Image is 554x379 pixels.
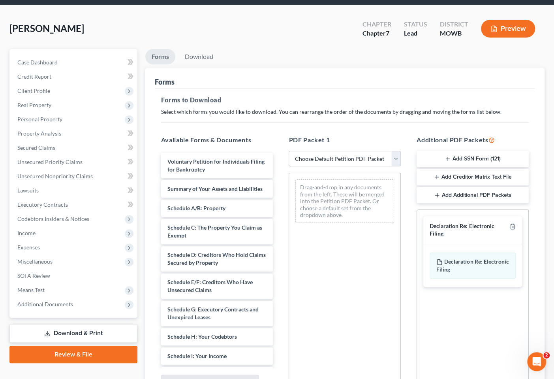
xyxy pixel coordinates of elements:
div: MOWB [440,29,468,38]
span: 2 [543,352,550,358]
div: Status [404,20,427,29]
span: Schedule E/F: Creditors Who Have Unsecured Claims [167,279,253,293]
span: Schedule C: The Property You Claim as Exempt [167,224,262,239]
p: Select which forms you would like to download. You can rearrange the order of the documents by dr... [161,108,529,116]
span: Miscellaneous [17,258,53,265]
a: Download [178,49,220,64]
a: Review & File [9,346,137,363]
button: Add SSN Form (121) [417,151,529,168]
h5: Forms to Download [161,95,529,105]
span: Schedule G: Executory Contracts and Unexpired Leases [167,306,259,321]
div: Declaration Re: Electronic Filing [430,222,506,237]
a: Download & Print [9,324,137,343]
span: Schedule A/B: Property [167,205,225,211]
a: Forms [145,49,175,64]
a: Lawsuits [11,183,137,198]
span: Client Profile [17,87,50,94]
span: Voluntary Petition for Individuals Filing for Bankruptcy [167,158,265,173]
a: Unsecured Priority Claims [11,155,137,169]
span: Executory Contracts [17,201,68,208]
a: Secured Claims [11,141,137,155]
h5: Additional PDF Packets [417,135,529,145]
span: Schedule H: Your Codebtors [167,333,237,340]
span: Means Test [17,287,45,293]
h5: Available Forms & Documents [161,135,273,145]
span: Additional Documents [17,301,73,307]
div: Chapter [362,29,391,38]
a: Executory Contracts [11,198,137,212]
span: Secured Claims [17,144,55,151]
span: Personal Property [17,116,62,123]
a: Unsecured Nonpriority Claims [11,169,137,183]
div: Chapter [362,20,391,29]
a: Credit Report [11,70,137,84]
div: Drag-and-drop in any documents from the left. These will be merged into the Petition PDF Packet. ... [295,179,394,223]
a: SOFA Review [11,269,137,283]
span: Credit Report [17,73,51,80]
span: Expenses [17,244,40,251]
iframe: Intercom live chat [527,352,546,371]
span: Declaration Re: Electronic Filing [436,258,509,273]
span: Case Dashboard [17,59,58,66]
button: Preview [481,20,535,38]
div: District [440,20,468,29]
button: Add Creditor Matrix Text File [417,169,529,185]
span: Unsecured Priority Claims [17,158,83,165]
span: Summary of Your Assets and Liabilities [167,185,263,192]
div: Forms [155,77,175,87]
span: Schedule D: Creditors Who Hold Claims Secured by Property [167,251,266,266]
span: Schedule I: Your Income [167,353,227,359]
span: Property Analysis [17,130,61,137]
span: Income [17,230,36,236]
span: SOFA Review [17,272,50,279]
a: Case Dashboard [11,55,137,70]
span: Unsecured Nonpriority Claims [17,173,93,179]
span: Lawsuits [17,187,39,194]
span: Real Property [17,102,51,108]
span: Codebtors Insiders & Notices [17,215,89,222]
h5: PDF Packet 1 [289,135,401,145]
div: Lead [404,29,427,38]
span: 7 [386,29,389,37]
a: Property Analysis [11,126,137,141]
span: [PERSON_NAME] [9,23,84,34]
button: Add Additional PDF Packets [417,187,529,204]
